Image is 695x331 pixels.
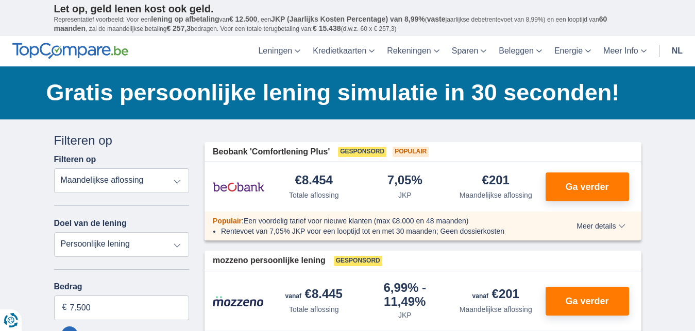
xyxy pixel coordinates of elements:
[166,24,191,32] span: € 257,3
[54,15,607,32] span: 60 maanden
[12,43,128,59] img: TopCompare
[546,287,629,316] button: Ga verder
[364,282,447,308] div: 6,99%
[271,15,425,23] span: JKP (Jaarlijks Kosten Percentage) van 8,99%
[213,174,264,200] img: product.pl.alt Beobank
[54,282,190,291] label: Bedrag
[252,36,307,66] a: Leningen
[213,295,264,307] img: product.pl.alt Mozzeno
[460,304,532,315] div: Maandelijkse aflossing
[565,297,608,306] span: Ga verder
[62,302,67,313] span: €
[313,24,341,32] span: € 15.438
[565,182,608,191] span: Ga verder
[381,36,445,66] a: Rekeningen
[205,216,547,226] div: :
[460,190,532,200] div: Maandelijkse aflossing
[398,310,412,320] div: JKP
[393,147,429,157] span: Populair
[54,3,641,15] p: Let op, geld lenen kost ook geld.
[446,36,493,66] a: Sparen
[221,226,539,236] li: Rentevoet van 7,05% JKP voor een looptijd tot en met 30 maanden; Geen dossierkosten
[151,15,219,23] span: lening op afbetaling
[213,255,326,267] span: mozzeno persoonlijke lening
[597,36,653,66] a: Meer Info
[54,132,190,149] div: Filteren op
[289,190,339,200] div: Totale aflossing
[472,288,519,302] div: €201
[338,147,386,157] span: Gesponsord
[54,155,96,164] label: Filteren op
[493,36,548,66] a: Beleggen
[54,219,127,228] label: Doel van de lening
[387,174,422,188] div: 7,05%
[229,15,258,23] span: € 12.500
[569,222,633,230] button: Meer details
[213,217,242,225] span: Populair
[244,217,469,225] span: Een voordelig tarief voor nieuwe klanten (max €8.000 en 48 maanden)
[285,288,343,302] div: €8.445
[482,174,510,188] div: €201
[46,77,641,109] h1: Gratis persoonlijke lening simulatie in 30 seconden!
[289,304,339,315] div: Totale aflossing
[307,36,381,66] a: Kredietkaarten
[213,146,330,158] span: Beobank 'Comfortlening Plus'
[666,36,689,66] a: nl
[398,190,412,200] div: JKP
[427,15,446,23] span: vaste
[334,256,382,266] span: Gesponsord
[546,172,629,201] button: Ga verder
[54,15,641,33] p: Representatief voorbeeld: Voor een van , een ( jaarlijkse debetrentevoet van 8,99%) en een loopti...
[548,36,597,66] a: Energie
[295,174,333,188] div: €8.454
[577,222,625,230] span: Meer details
